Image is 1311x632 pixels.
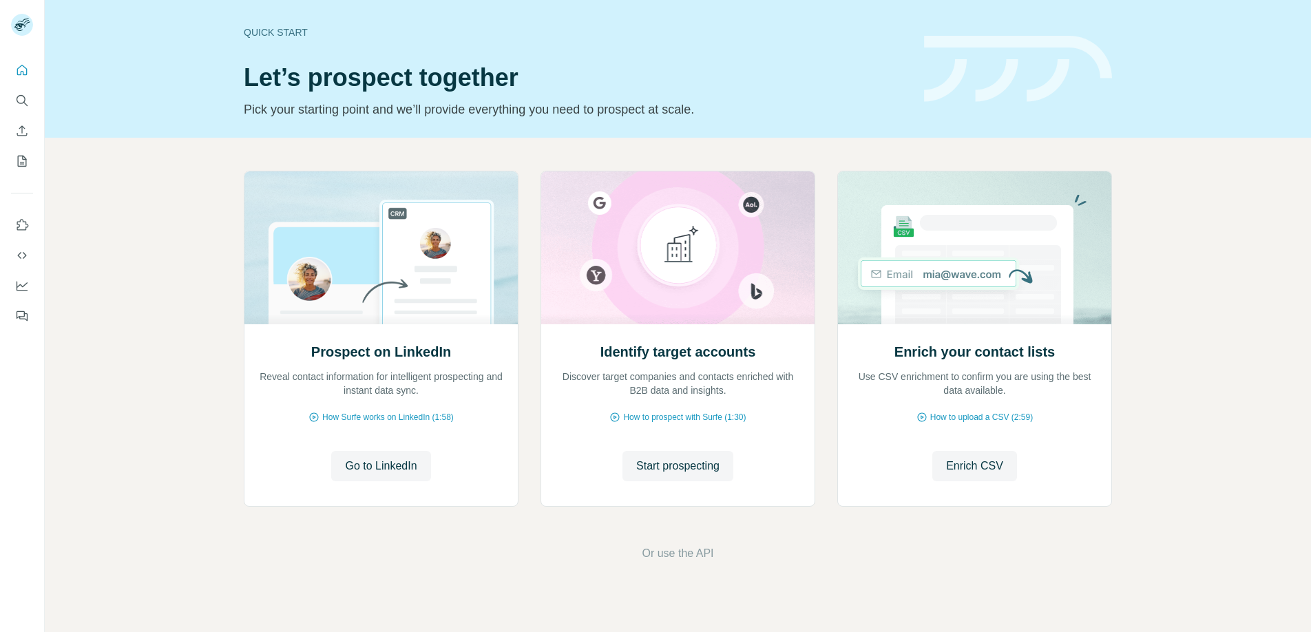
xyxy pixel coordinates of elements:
[600,342,756,361] h2: Identify target accounts
[837,171,1112,324] img: Enrich your contact lists
[852,370,1098,397] p: Use CSV enrichment to confirm you are using the best data available.
[642,545,713,562] button: Or use the API
[636,458,720,474] span: Start prospecting
[894,342,1055,361] h2: Enrich your contact lists
[244,100,908,119] p: Pick your starting point and we’ll provide everything you need to prospect at scale.
[930,411,1033,423] span: How to upload a CSV (2:59)
[244,64,908,92] h1: Let’s prospect together
[11,58,33,83] button: Quick start
[946,458,1003,474] span: Enrich CSV
[541,171,815,324] img: Identify target accounts
[623,411,746,423] span: How to prospect with Surfe (1:30)
[932,451,1017,481] button: Enrich CSV
[11,273,33,298] button: Dashboard
[11,243,33,268] button: Use Surfe API
[622,451,733,481] button: Start prospecting
[555,370,801,397] p: Discover target companies and contacts enriched with B2B data and insights.
[924,36,1112,103] img: banner
[11,88,33,113] button: Search
[322,411,454,423] span: How Surfe works on LinkedIn (1:58)
[345,458,417,474] span: Go to LinkedIn
[11,118,33,143] button: Enrich CSV
[11,149,33,173] button: My lists
[331,451,430,481] button: Go to LinkedIn
[311,342,451,361] h2: Prospect on LinkedIn
[244,171,518,324] img: Prospect on LinkedIn
[11,213,33,238] button: Use Surfe on LinkedIn
[244,25,908,39] div: Quick start
[258,370,504,397] p: Reveal contact information for intelligent prospecting and instant data sync.
[11,304,33,328] button: Feedback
